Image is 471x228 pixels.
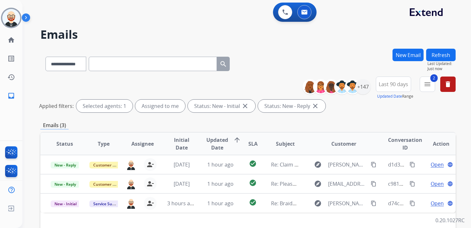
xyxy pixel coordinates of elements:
[7,92,15,100] mat-icon: inbox
[40,121,69,129] p: Emails (3)
[371,162,376,167] mat-icon: content_copy
[424,80,431,88] mat-icon: menu
[311,102,319,110] mat-icon: close
[431,199,444,207] span: Open
[314,199,322,207] mat-icon: explore
[409,181,415,187] mat-icon: content_copy
[98,140,110,148] span: Type
[447,162,453,167] mat-icon: language
[56,140,73,148] span: Status
[435,216,465,224] p: 0.20.1027RC
[420,77,435,92] button: 2
[51,200,80,207] span: New - Initial
[258,100,326,112] div: Status: New - Reply
[233,136,241,144] mat-icon: arrow_upward
[89,181,131,188] span: Customer Support
[135,100,185,112] div: Assigned to me
[89,162,131,168] span: Customer Support
[392,49,424,61] button: New Email
[271,180,428,187] span: Re: Please allow an additional 2 weeks for your jewelry to come in
[447,200,453,206] mat-icon: language
[331,140,356,148] span: Customer
[207,200,234,207] span: 1 hour ago
[7,73,15,81] mat-icon: history
[271,161,385,168] span: Re: Claim Update - Next Steps - Action Required
[431,180,444,188] span: Open
[248,140,258,148] span: SLA
[355,79,371,94] div: +147
[388,136,422,151] span: Conversation ID
[431,161,444,168] span: Open
[276,140,295,148] span: Subject
[207,180,234,187] span: 1 hour ago
[51,162,80,168] span: New - Reply
[219,60,227,68] mat-icon: search
[427,61,456,66] span: Last Updated:
[89,200,126,207] span: Service Support
[2,9,20,27] img: avatar
[249,160,257,167] mat-icon: check_circle
[174,161,190,168] span: [DATE]
[7,55,15,62] mat-icon: list_alt
[328,161,367,168] span: [PERSON_NAME][EMAIL_ADDRESS][PERSON_NAME][DOMAIN_NAME]
[314,161,322,168] mat-icon: explore
[126,178,136,189] img: agent-avatar
[167,200,196,207] span: 3 hours ago
[314,180,322,188] mat-icon: explore
[371,200,376,206] mat-icon: content_copy
[146,199,154,207] mat-icon: person_remove
[249,199,257,206] mat-icon: check_circle
[376,77,411,92] button: Last 90 days
[379,83,408,85] span: Last 90 days
[126,198,136,208] img: agent-avatar
[39,102,74,110] p: Applied filters:
[76,100,133,112] div: Selected agents: 1
[188,100,255,112] div: Status: New - Initial
[249,179,257,187] mat-icon: check_circle
[206,136,228,151] span: Updated Date
[131,140,154,148] span: Assignee
[241,102,249,110] mat-icon: close
[427,66,456,71] span: Just now
[207,161,234,168] span: 1 hour ago
[371,181,376,187] mat-icon: content_copy
[377,94,413,99] span: Range
[409,200,415,206] mat-icon: content_copy
[377,94,402,99] button: Updated Date
[409,162,415,167] mat-icon: content_copy
[447,181,453,187] mat-icon: language
[430,74,438,82] span: 2
[146,180,154,188] mat-icon: person_remove
[146,161,154,168] mat-icon: person_remove
[328,180,367,188] span: [EMAIL_ADDRESS][DOMAIN_NAME]
[51,181,80,188] span: New - Reply
[40,28,456,41] h2: Emails
[167,136,195,151] span: Initial Date
[126,159,136,170] img: agent-avatar
[7,36,15,44] mat-icon: home
[426,49,456,61] button: Refresh
[444,80,452,88] mat-icon: delete
[174,180,190,187] span: [DATE]
[417,133,456,155] th: Action
[328,199,367,207] span: [PERSON_NAME][EMAIL_ADDRESS][DOMAIN_NAME]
